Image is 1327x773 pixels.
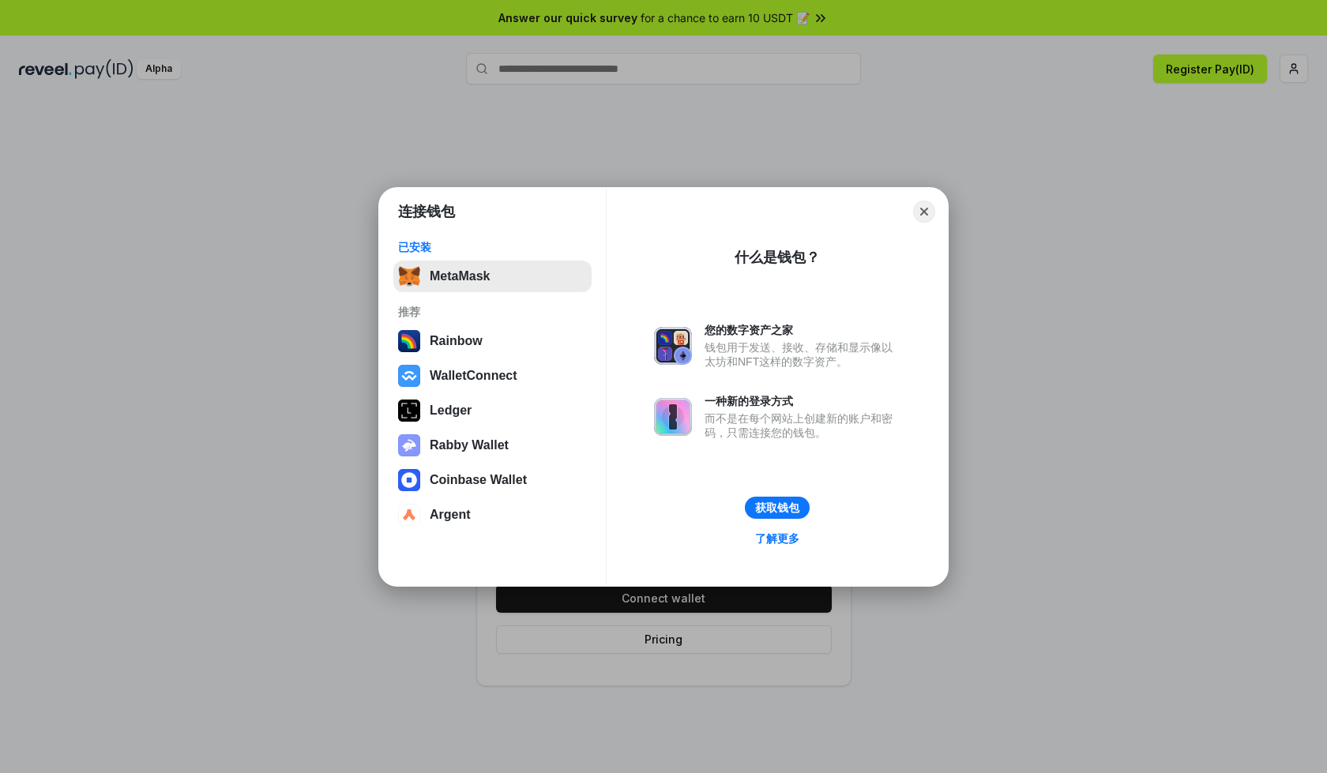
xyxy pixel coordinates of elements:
[705,323,900,337] div: 您的数字资产之家
[398,202,455,221] h1: 连接钱包
[398,305,587,319] div: 推荐
[705,340,900,369] div: 钱包用于发送、接收、存储和显示像以太坊和NFT这样的数字资产。
[430,269,490,283] div: MetaMask
[393,499,592,531] button: Argent
[398,365,420,387] img: svg+xml,%3Csvg%20width%3D%2228%22%20height%3D%2228%22%20viewBox%3D%220%200%2028%2028%22%20fill%3D...
[654,327,692,365] img: svg+xml,%3Csvg%20xmlns%3D%22http%3A%2F%2Fwww.w3.org%2F2000%2Fsvg%22%20fill%3D%22none%22%20viewBox...
[430,334,483,348] div: Rainbow
[755,531,799,546] div: 了解更多
[393,261,592,292] button: MetaMask
[746,528,809,549] a: 了解更多
[398,265,420,287] img: svg+xml,%3Csvg%20fill%3D%22none%22%20height%3D%2233%22%20viewBox%3D%220%200%2035%2033%22%20width%...
[430,438,509,452] div: Rabby Wallet
[398,330,420,352] img: svg+xml,%3Csvg%20width%3D%22120%22%20height%3D%22120%22%20viewBox%3D%220%200%20120%20120%22%20fil...
[393,325,592,357] button: Rainbow
[393,360,592,392] button: WalletConnect
[913,201,935,223] button: Close
[393,464,592,496] button: Coinbase Wallet
[398,504,420,526] img: svg+xml,%3Csvg%20width%3D%2228%22%20height%3D%2228%22%20viewBox%3D%220%200%2028%2028%22%20fill%3D...
[398,400,420,422] img: svg+xml,%3Csvg%20xmlns%3D%22http%3A%2F%2Fwww.w3.org%2F2000%2Fsvg%22%20width%3D%2228%22%20height%3...
[735,248,820,267] div: 什么是钱包？
[430,508,471,522] div: Argent
[393,430,592,461] button: Rabby Wallet
[430,369,517,383] div: WalletConnect
[430,403,472,418] div: Ledger
[745,497,810,519] button: 获取钱包
[398,434,420,456] img: svg+xml,%3Csvg%20xmlns%3D%22http%3A%2F%2Fwww.w3.org%2F2000%2Fsvg%22%20fill%3D%22none%22%20viewBox...
[705,394,900,408] div: 一种新的登录方式
[430,473,527,487] div: Coinbase Wallet
[654,398,692,436] img: svg+xml,%3Csvg%20xmlns%3D%22http%3A%2F%2Fwww.w3.org%2F2000%2Fsvg%22%20fill%3D%22none%22%20viewBox...
[393,395,592,426] button: Ledger
[705,411,900,440] div: 而不是在每个网站上创建新的账户和密码，只需连接您的钱包。
[755,501,799,515] div: 获取钱包
[398,240,587,254] div: 已安装
[398,469,420,491] img: svg+xml,%3Csvg%20width%3D%2228%22%20height%3D%2228%22%20viewBox%3D%220%200%2028%2028%22%20fill%3D...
